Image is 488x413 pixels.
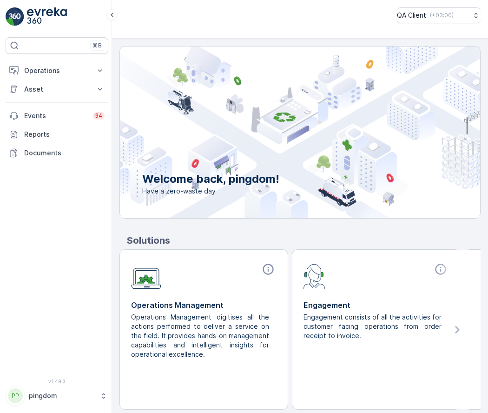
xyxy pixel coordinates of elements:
p: ( +03:00 ) [430,12,454,19]
p: ⌘B [92,42,102,49]
img: module-icon [131,263,161,289]
p: QA Client [397,11,426,20]
p: Operations [24,66,90,75]
p: Documents [24,148,105,158]
button: QA Client(+03:00) [397,7,481,23]
p: Welcome back, pingdom! [142,172,279,187]
a: Documents [6,144,108,162]
p: Asset [24,85,90,94]
button: Operations [6,61,108,80]
p: 34 [95,112,103,120]
p: Operations Management digitises all the actions performed to deliver a service on the field. It p... [131,313,269,359]
p: pingdom [29,391,95,400]
img: city illustration [78,47,480,218]
p: Events [24,111,87,120]
img: logo_light-DOdMpM7g.png [27,7,67,26]
a: Reports [6,125,108,144]
p: Reports [24,130,105,139]
a: Events34 [6,107,108,125]
span: Have a zero-waste day [142,187,279,196]
img: module-icon [303,263,325,289]
button: Asset [6,80,108,99]
span: v 1.49.3 [6,379,108,384]
p: Operations Management [131,300,277,311]
p: Solutions [127,233,481,247]
p: Engagement consists of all the activities for customer facing operations from order receipt to in... [303,313,442,340]
p: Engagement [303,300,449,311]
button: PPpingdom [6,386,108,406]
img: logo [6,7,24,26]
div: PP [8,388,23,403]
